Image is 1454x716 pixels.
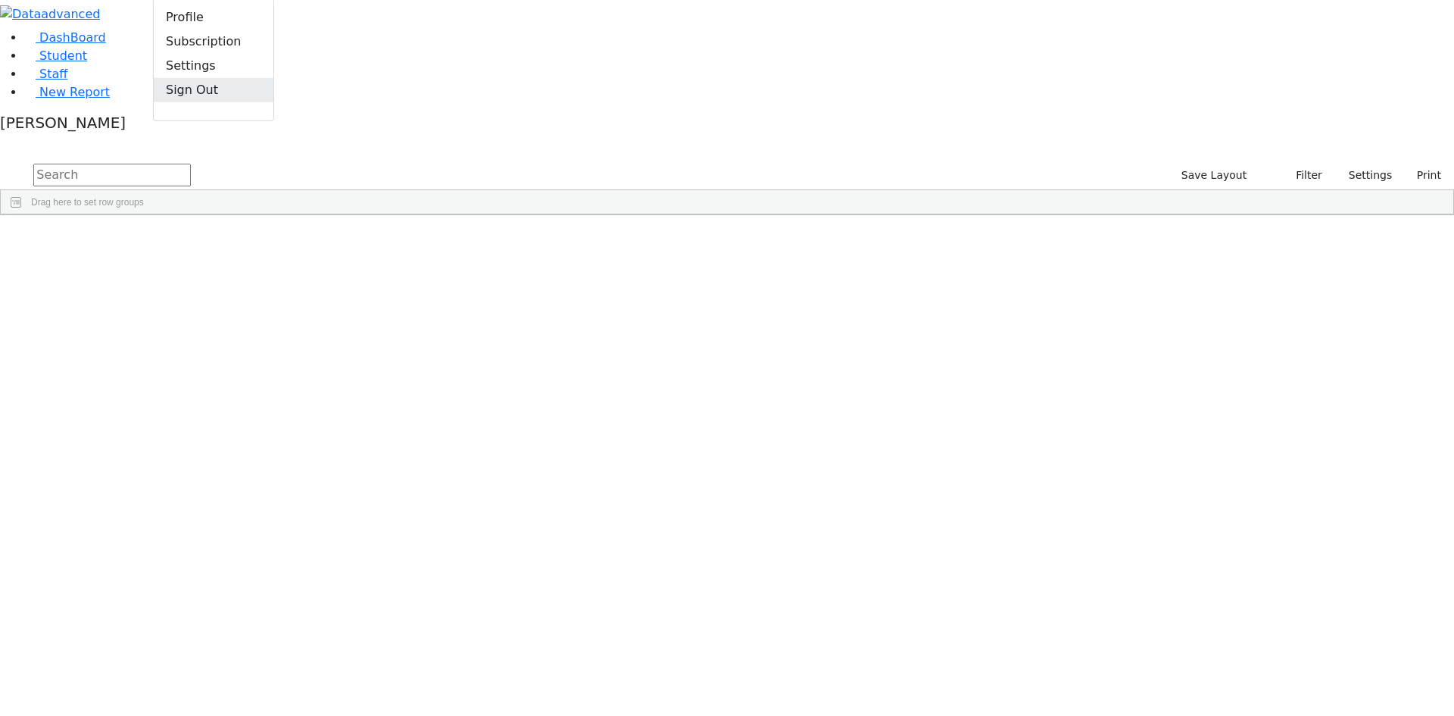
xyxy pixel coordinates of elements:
span: New Report [39,85,110,99]
a: DashBoard [24,30,106,45]
a: Student [24,48,87,63]
input: Search [33,164,191,186]
a: Subscription [154,30,273,54]
span: Drag here to set row groups [31,197,144,208]
a: Profile [154,5,273,30]
a: Settings [154,54,273,78]
a: Staff [24,67,67,81]
button: Filter [1276,164,1329,187]
span: Student [39,48,87,63]
button: Print [1399,164,1448,187]
span: Staff [39,67,67,81]
button: Save Layout [1175,164,1253,187]
button: Settings [1329,164,1399,187]
span: DashBoard [39,30,106,45]
a: New Report [24,85,110,99]
a: Sign Out [154,78,273,102]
